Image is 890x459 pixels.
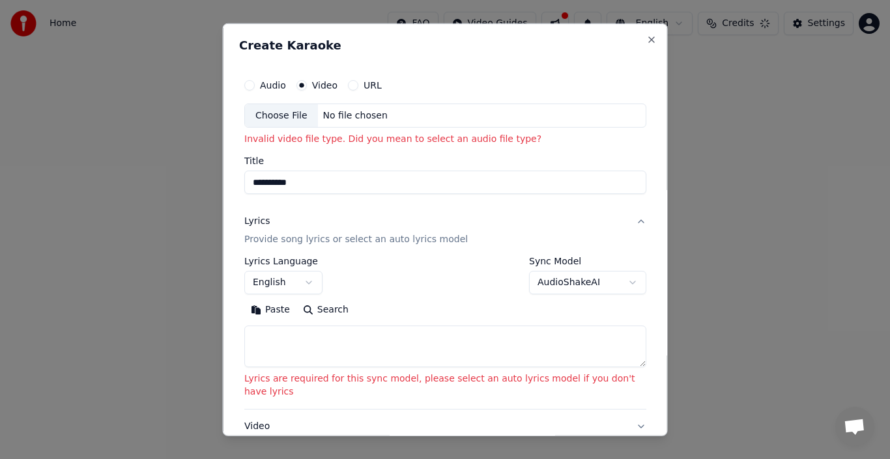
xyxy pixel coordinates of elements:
[244,204,646,257] button: LyricsProvide song lyrics or select an auto lyrics model
[239,39,652,51] h2: Create Karaoke
[244,215,270,228] div: Lyrics
[317,109,392,122] div: No file chosen
[244,133,646,146] p: Invalid video file type. Did you mean to select an audio file type?
[244,420,488,451] div: Video
[244,257,323,266] label: Lyrics Language
[244,233,468,246] p: Provide song lyrics or select an auto lyrics model
[260,80,286,89] label: Audio
[296,299,354,320] button: Search
[529,257,646,266] label: Sync Model
[244,372,646,398] p: Lyrics are required for this sync model, please select an auto lyrics model if you don't have lyrics
[244,257,646,409] div: LyricsProvide song lyrics or select an auto lyrics model
[244,156,646,165] label: Title
[244,299,296,320] button: Paste
[311,80,337,89] label: Video
[245,104,318,127] div: Choose File
[364,80,382,89] label: URL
